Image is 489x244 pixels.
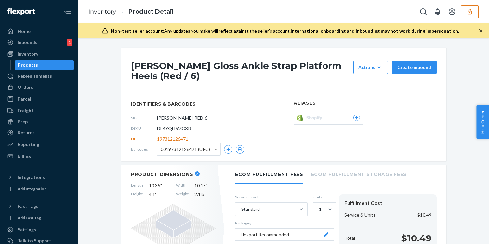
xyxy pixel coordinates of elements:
div: Add Integration [18,186,46,192]
div: Fulfillment Cost [344,199,431,207]
span: identifiers & barcodes [131,101,274,107]
a: Freight [4,105,74,116]
span: 197312126471 [157,136,188,142]
div: Returns [18,129,35,136]
iframe: Opens a widget where you can chat to one of our agents [447,224,482,241]
span: 00197312126471 (UPC) [161,144,210,155]
div: Prep [18,118,28,125]
span: International onboarding and inbounding may not work during impersonation. [291,28,459,34]
li: Ecom Fulfillment Fees [235,165,303,184]
span: DE4YQH6MCXR [157,125,191,132]
span: 2.1 lb [194,191,216,197]
a: Billing [4,151,74,161]
span: Length [131,183,143,189]
span: DSKU [131,126,157,131]
li: Ecom Fulfillment Storage Fees [311,165,407,183]
a: Returns [4,128,74,138]
div: 1 [67,39,72,46]
div: Inventory [18,51,38,57]
span: Weight [176,191,189,197]
div: Actions [358,64,383,71]
span: " [160,183,162,188]
h1: [PERSON_NAME] Gloss Ankle Strap Platform Heels (Red / 6) [131,61,350,81]
button: Shopify [294,111,363,125]
button: Open Search Box [417,5,430,18]
div: Reporting [18,141,39,148]
button: Actions [353,61,388,74]
button: Open notifications [431,5,444,18]
a: Inventory [4,49,74,59]
h2: Product Dimensions [131,171,193,177]
button: Help Center [476,105,489,139]
img: Flexport logo [7,8,35,15]
label: Units [313,194,334,200]
a: Orders [4,82,74,92]
a: Home [4,26,74,36]
div: Inbounds [18,39,37,46]
a: Replenishments [4,71,74,81]
button: Flexport Recommended [235,228,334,241]
button: Integrations [4,172,74,183]
div: Integrations [18,174,45,181]
a: Inbounds1 [4,37,74,47]
div: Products [18,62,38,68]
div: Any updates you make will reflect against the seller's account. [111,28,459,34]
a: Settings [4,224,74,235]
span: Non-test seller account: [111,28,164,34]
a: Inventory [88,8,116,15]
div: Standard [241,206,260,212]
span: 10.15 [194,183,216,189]
span: Width [176,183,189,189]
span: 4.1 [149,191,170,197]
span: Height [131,191,143,197]
label: Service Level [235,194,308,200]
span: Shopify [306,115,325,121]
button: Open account menu [445,5,458,18]
span: UPC [131,136,157,142]
span: SKU [131,115,157,121]
div: Add Fast Tag [18,215,41,221]
p: $10.49 [417,212,431,218]
p: Packaging [235,220,334,226]
button: Close Navigation [61,5,74,18]
div: Home [18,28,31,34]
span: " [206,183,207,188]
a: Product Detail [128,8,174,15]
span: " [155,191,157,197]
span: 10.35 [149,183,170,189]
p: Service & Units [344,212,376,218]
div: Replenishments [18,73,52,79]
a: Reporting [4,139,74,150]
ol: breadcrumbs [83,2,179,21]
span: Barcodes [131,146,157,152]
a: Add Fast Tag [4,214,74,222]
a: Products [15,60,74,70]
div: Fast Tags [18,203,38,210]
div: Freight [18,107,33,114]
a: Add Integration [4,185,74,193]
h2: Aliases [294,101,437,106]
div: Settings [18,226,36,233]
button: Create inbound [392,61,437,74]
div: Talk to Support [18,237,51,244]
div: Billing [18,153,31,159]
a: Prep [4,116,74,127]
div: 1 [319,206,322,212]
div: Parcel [18,96,31,102]
p: Total [344,235,355,241]
button: Fast Tags [4,201,74,211]
input: 1 [318,206,319,212]
a: Parcel [4,94,74,104]
div: Orders [18,84,33,90]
